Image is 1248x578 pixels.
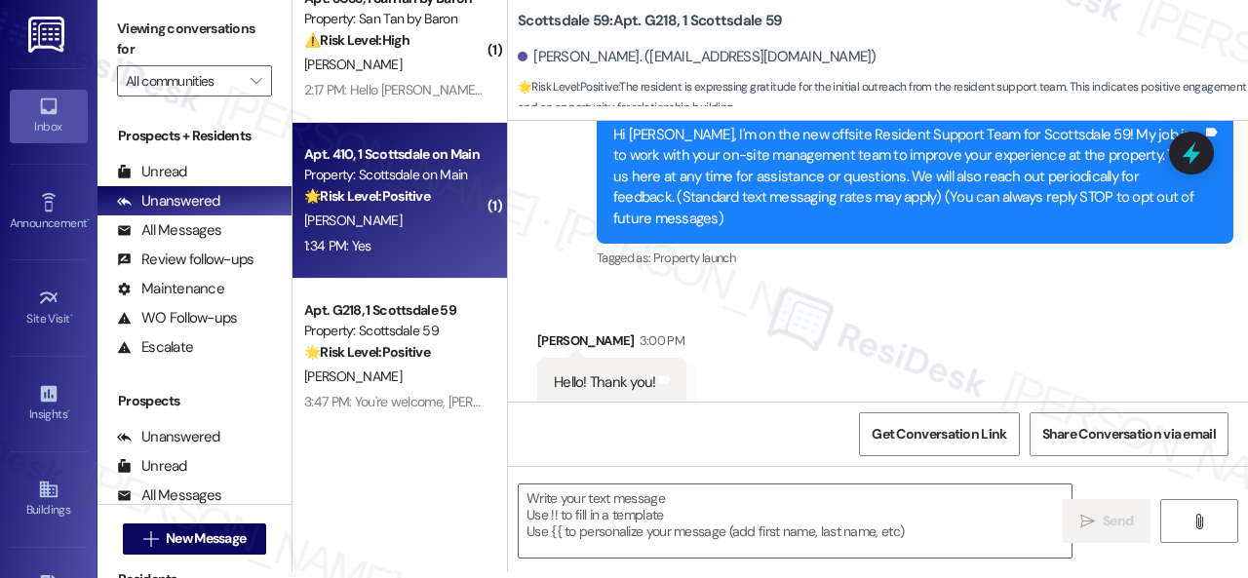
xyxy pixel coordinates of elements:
[1103,511,1133,531] span: Send
[304,367,402,385] span: [PERSON_NAME]
[117,162,187,182] div: Unread
[117,250,253,270] div: Review follow-ups
[10,377,88,430] a: Insights •
[613,125,1202,229] div: Hi [PERSON_NAME], I'm on the new offsite Resident Support Team for Scottsdale 59! My job is to wo...
[1030,412,1228,456] button: Share Conversation via email
[117,279,224,299] div: Maintenance
[117,337,193,358] div: Escalate
[123,523,267,555] button: New Message
[304,9,485,29] div: Property: San Tan by Baron
[117,485,221,506] div: All Messages
[10,473,88,525] a: Buildings
[117,456,187,477] div: Unread
[518,77,1248,119] span: : The resident is expressing gratitude for the initial outreach from the resident support team. T...
[304,343,430,361] strong: 🌟 Risk Level: Positive
[518,11,782,31] b: Scottsdale 59: Apt. G218, 1 Scottsdale 59
[67,405,70,418] span: •
[597,244,1233,272] div: Tagged as:
[117,308,237,328] div: WO Follow-ups
[143,531,158,547] i: 
[87,213,90,227] span: •
[70,309,73,323] span: •
[518,47,877,67] div: [PERSON_NAME]. ([EMAIL_ADDRESS][DOMAIN_NAME])
[97,391,292,411] div: Prospects
[117,220,221,241] div: All Messages
[518,79,618,95] strong: 🌟 Risk Level: Positive
[304,212,402,229] span: [PERSON_NAME]
[304,144,485,165] div: Apt. 410, 1 Scottsdale on Main
[304,393,549,410] div: 3:47 PM: You're welcome, [PERSON_NAME]!
[166,528,246,549] span: New Message
[1191,514,1206,529] i: 
[872,424,1006,444] span: Get Conversation Link
[653,250,735,266] span: Property launch
[304,56,402,73] span: [PERSON_NAME]
[304,321,485,341] div: Property: Scottsdale 59
[304,300,485,321] div: Apt. G218, 1 Scottsdale 59
[126,65,241,96] input: All communities
[537,330,686,358] div: [PERSON_NAME]
[1063,499,1150,543] button: Send
[10,90,88,142] a: Inbox
[304,237,371,254] div: 1:34 PM: Yes
[304,187,430,205] strong: 🌟 Risk Level: Positive
[10,282,88,334] a: Site Visit •
[117,191,220,212] div: Unanswered
[304,165,485,185] div: Property: Scottsdale on Main
[304,31,409,49] strong: ⚠️ Risk Level: High
[251,73,261,89] i: 
[635,330,684,351] div: 3:00 PM
[28,17,68,53] img: ResiDesk Logo
[1042,424,1216,444] span: Share Conversation via email
[97,126,292,146] div: Prospects + Residents
[117,14,272,65] label: Viewing conversations for
[859,412,1019,456] button: Get Conversation Link
[554,372,655,393] div: Hello! Thank you!
[117,427,220,447] div: Unanswered
[1080,514,1095,529] i: 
